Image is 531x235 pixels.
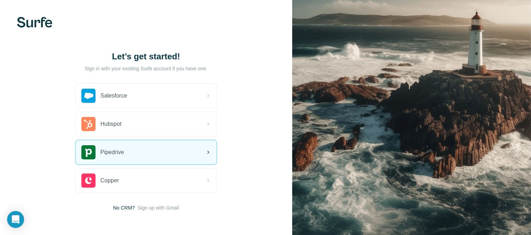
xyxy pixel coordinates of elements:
[100,120,122,128] span: Hubspot
[7,211,24,228] div: Open Intercom Messenger
[75,51,217,62] h1: Let’s get started!
[138,204,179,211] button: Sign up with Gmail
[100,176,119,185] span: Copper
[113,204,135,211] span: No CRM?
[17,17,52,28] img: Surfe's logo
[81,174,96,188] img: copper's logo
[81,117,96,131] img: hubspot's logo
[85,65,207,72] p: Sign in with your existing Surfe account if you have one.
[100,92,127,100] span: Salesforce
[81,89,96,103] img: salesforce's logo
[81,145,96,159] img: pipedrive's logo
[100,148,124,157] span: Pipedrive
